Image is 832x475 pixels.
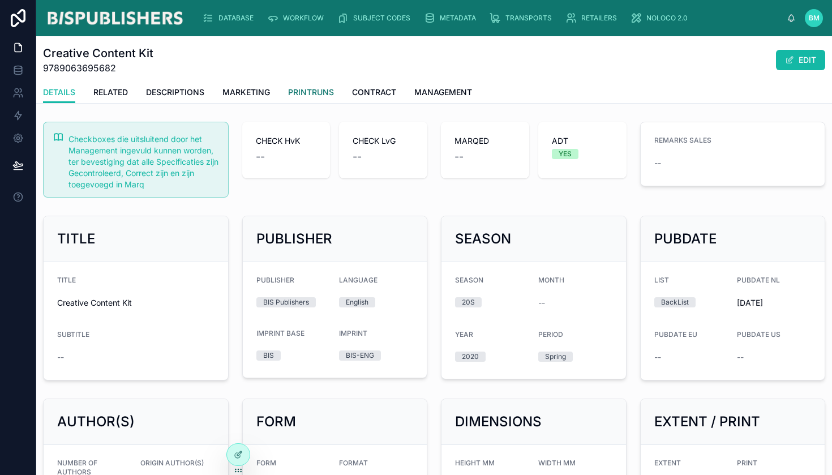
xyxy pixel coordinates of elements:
[454,135,516,147] span: MARQED
[455,459,495,467] span: HEIGHT MM
[353,149,362,165] span: --
[414,87,472,98] span: MANAGEMENT
[737,297,811,309] span: [DATE]
[45,9,185,27] img: App logo
[455,413,542,431] h2: DIMENSIONS
[552,135,613,147] span: ADT
[809,14,820,23] span: BM
[654,230,717,248] h2: PUBDATE
[346,297,368,307] div: English
[654,276,669,284] span: LIST
[737,352,744,363] span: --
[562,8,625,28] a: RETAILERS
[263,350,274,361] div: BIS
[218,14,254,23] span: DATABASE
[654,157,661,169] span: --
[627,8,696,28] a: NOLOCO 2.0
[263,297,309,307] div: BIS Publishers
[339,459,368,467] span: FORMAT
[654,330,697,339] span: PUBDATE EU
[68,134,218,189] span: Checkboxes die uitsluitend door het Management ingevuld kunnen worden, ter bevestiging dat alle S...
[339,329,367,337] span: IMPRINT
[264,8,332,28] a: WORKFLOW
[454,149,464,165] span: --
[538,330,563,339] span: PERIOD
[421,8,484,28] a: METADATA
[334,8,418,28] a: SUBJECT CODES
[256,230,332,248] h2: PUBLISHER
[353,135,414,147] span: CHECK LvG
[654,413,760,431] h2: EXTENT / PRINT
[57,330,89,339] span: SUBTITLE
[256,276,294,284] span: PUBLISHER
[256,329,305,337] span: IMPRINT BASE
[146,82,204,105] a: DESCRIPTIONS
[256,149,265,165] span: --
[43,82,75,104] a: DETAILS
[661,297,689,307] div: BackList
[199,8,261,28] a: DATABASE
[353,14,410,23] span: SUBJECT CODES
[93,87,128,98] span: RELATED
[654,136,711,144] span: REMARKS SALES
[43,61,153,75] span: 9789063695682
[559,149,572,159] div: YES
[256,135,317,147] span: CHECK HvK
[581,14,617,23] span: RETAILERS
[194,6,787,31] div: scrollable content
[222,87,270,98] span: MARKETING
[93,82,128,105] a: RELATED
[57,352,64,363] span: --
[654,352,661,363] span: --
[486,8,560,28] a: TRANSPORTS
[462,297,475,307] div: 20S
[256,459,276,467] span: FORM
[455,276,483,284] span: SEASON
[43,45,153,61] h1: Creative Content Kit
[737,459,757,467] span: PRINT
[288,87,334,98] span: PRINTRUNS
[43,87,75,98] span: DETAILS
[339,276,378,284] span: LANGUAGE
[737,276,780,284] span: PUBDATE NL
[222,82,270,105] a: MARKETING
[462,352,479,362] div: 2020
[57,276,76,284] span: TITLE
[57,297,215,309] span: Creative Content Kit
[57,413,135,431] h2: AUTHOR(S)
[538,297,545,309] span: --
[737,330,780,339] span: PUBDATE US
[346,350,374,361] div: BIS-ENG
[455,330,473,339] span: YEAR
[440,14,476,23] span: METADATA
[654,459,681,467] span: EXTENT
[256,413,296,431] h2: FORM
[538,276,564,284] span: MONTH
[146,87,204,98] span: DESCRIPTIONS
[57,230,95,248] h2: TITLE
[545,352,566,362] div: Spring
[455,230,511,248] h2: SEASON
[288,82,334,105] a: PRINTRUNS
[646,14,688,23] span: NOLOCO 2.0
[68,134,219,190] div: Checkboxes die uitsluitend door het Management ingevuld kunnen worden, ter bevestiging dat alle S...
[776,50,825,70] button: EDIT
[414,82,472,105] a: MANAGEMENT
[538,459,576,467] span: WIDTH MM
[283,14,324,23] span: WORKFLOW
[505,14,552,23] span: TRANSPORTS
[352,82,396,105] a: CONTRACT
[140,459,204,467] span: ORIGIN AUTHOR(S)
[352,87,396,98] span: CONTRACT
